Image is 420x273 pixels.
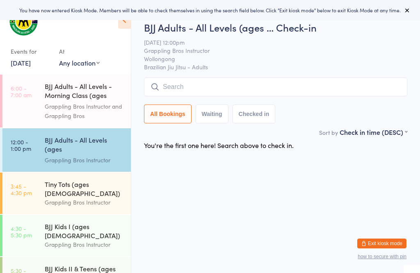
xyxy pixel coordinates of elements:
time: 4:30 - 5:30 pm [11,225,32,238]
label: Sort by [319,128,338,136]
div: Grappling Bros Instructor [45,240,124,249]
div: BJJ Adults - All Levels (ages [DEMOGRAPHIC_DATA]+) [45,135,124,155]
div: You have now entered Kiosk Mode. Members will be able to check themselves in using the search fie... [13,7,407,14]
div: Check in time (DESC) [340,127,407,136]
div: Grappling Bros Instructor [45,198,124,207]
img: Grappling Bros Wollongong [8,6,39,36]
span: [DATE] 12:00pm [144,38,395,46]
span: Wollongong [144,55,395,63]
time: 6:00 - 7:00 am [11,85,32,98]
div: Any location [59,58,100,67]
button: Exit kiosk mode [357,239,406,248]
div: You're the first one here! Search above to check in. [144,141,294,150]
button: how to secure with pin [358,254,406,259]
a: 6:00 -7:00 amBJJ Adults - All Levels - Morning Class (ages [DEMOGRAPHIC_DATA]+)Grappling Bros Ins... [2,75,131,127]
div: Grappling Bros Instructor and Grappling Bros [45,102,124,121]
a: [DATE] [11,58,31,67]
time: 3:45 - 4:30 pm [11,183,32,196]
button: All Bookings [144,105,192,123]
div: BJJ Kids I (ages [DEMOGRAPHIC_DATA]) [45,222,124,240]
span: Brazilian Jiu Jitsu - Adults [144,63,407,71]
button: Checked in [233,105,276,123]
span: Grappling Bros Instructor [144,46,395,55]
time: 12:00 - 1:00 pm [11,139,31,152]
a: 12:00 -1:00 pmBJJ Adults - All Levels (ages [DEMOGRAPHIC_DATA]+)Grappling Bros Instructor [2,128,131,172]
h2: BJJ Adults - All Levels (ages … Check-in [144,20,407,34]
a: 3:45 -4:30 pmTiny Tots (ages [DEMOGRAPHIC_DATA])Grappling Bros Instructor [2,173,131,214]
div: Grappling Bros Instructor [45,155,124,165]
button: Waiting [196,105,228,123]
a: 4:30 -5:30 pmBJJ Kids I (ages [DEMOGRAPHIC_DATA])Grappling Bros Instructor [2,215,131,256]
div: At [59,45,100,58]
div: Events for [11,45,51,58]
div: Tiny Tots (ages [DEMOGRAPHIC_DATA]) [45,180,124,198]
div: BJJ Adults - All Levels - Morning Class (ages [DEMOGRAPHIC_DATA]+) [45,82,124,102]
input: Search [144,77,407,96]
